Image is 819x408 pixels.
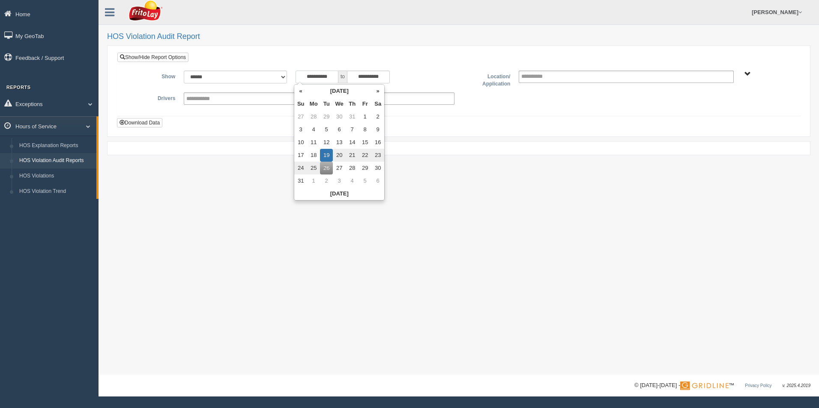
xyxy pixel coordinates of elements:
button: Download Data [117,118,162,127]
td: 12 [320,136,333,149]
a: Show/Hide Report Options [117,53,188,62]
td: 27 [333,162,346,174]
td: 2 [320,174,333,187]
td: 30 [371,162,384,174]
img: Gridline [680,381,729,390]
a: Privacy Policy [745,383,771,388]
td: 18 [307,149,320,162]
td: 30 [333,110,346,123]
td: 26 [320,162,333,174]
th: Mo [307,98,320,110]
span: v. 2025.4.2019 [783,383,810,388]
td: 3 [333,174,346,187]
td: 1 [307,174,320,187]
td: 8 [359,123,371,136]
a: HOS Violation Trend [15,184,96,199]
td: 13 [333,136,346,149]
span: to [338,71,347,83]
td: 4 [307,123,320,136]
td: 27 [294,110,307,123]
td: 20 [333,149,346,162]
td: 6 [333,123,346,136]
td: 5 [320,123,333,136]
label: Drivers [124,92,179,103]
td: 16 [371,136,384,149]
td: 19 [320,149,333,162]
a: HOS Violation Audit Reports [15,153,96,169]
label: Show [124,71,179,81]
th: Th [346,98,359,110]
td: 17 [294,149,307,162]
th: « [294,85,307,98]
td: 25 [307,162,320,174]
td: 4 [346,174,359,187]
td: 7 [346,123,359,136]
td: 10 [294,136,307,149]
td: 9 [371,123,384,136]
td: 22 [359,149,371,162]
td: 5 [359,174,371,187]
td: 3 [294,123,307,136]
th: Su [294,98,307,110]
th: » [371,85,384,98]
a: HOS Explanation Reports [15,138,96,154]
td: 21 [346,149,359,162]
td: 1 [359,110,371,123]
th: [DATE] [307,85,371,98]
td: 28 [307,110,320,123]
td: 15 [359,136,371,149]
th: Sa [371,98,384,110]
td: 31 [346,110,359,123]
th: Fr [359,98,371,110]
th: We [333,98,346,110]
td: 29 [359,162,371,174]
td: 29 [320,110,333,123]
td: 14 [346,136,359,149]
div: © [DATE]-[DATE] - ™ [634,381,810,390]
label: Location/ Application [459,71,514,88]
h2: HOS Violation Audit Report [107,33,810,41]
td: 2 [371,110,384,123]
td: 6 [371,174,384,187]
a: HOS Violations [15,169,96,184]
th: [DATE] [294,187,384,200]
td: 24 [294,162,307,174]
td: 28 [346,162,359,174]
td: 11 [307,136,320,149]
th: Tu [320,98,333,110]
td: 31 [294,174,307,187]
td: 23 [371,149,384,162]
